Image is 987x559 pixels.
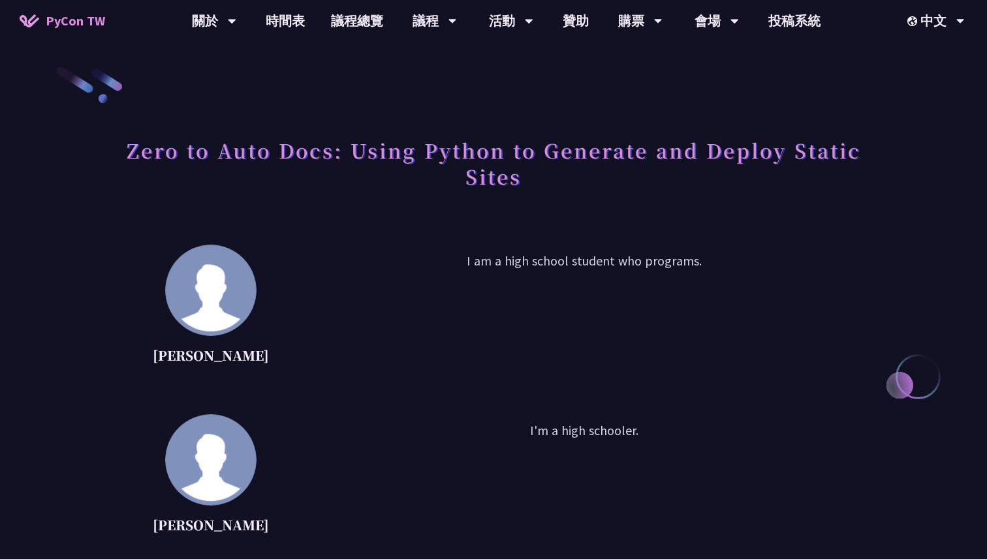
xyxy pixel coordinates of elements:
[302,421,867,538] p: I'm a high schooler.
[907,16,920,26] img: Locale Icon
[7,5,118,37] a: PyCon TW
[120,130,867,196] h1: Zero to Auto Docs: Using Python to Generate and Deploy Static Sites
[165,245,257,336] img: Daniel Gau
[153,515,269,535] p: [PERSON_NAME]
[153,346,269,365] p: [PERSON_NAME]
[46,11,105,31] span: PyCon TW
[302,251,867,369] p: I am a high school student who programs.
[20,14,39,27] img: Home icon of PyCon TW 2025
[165,414,257,506] img: Tiffany Gau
